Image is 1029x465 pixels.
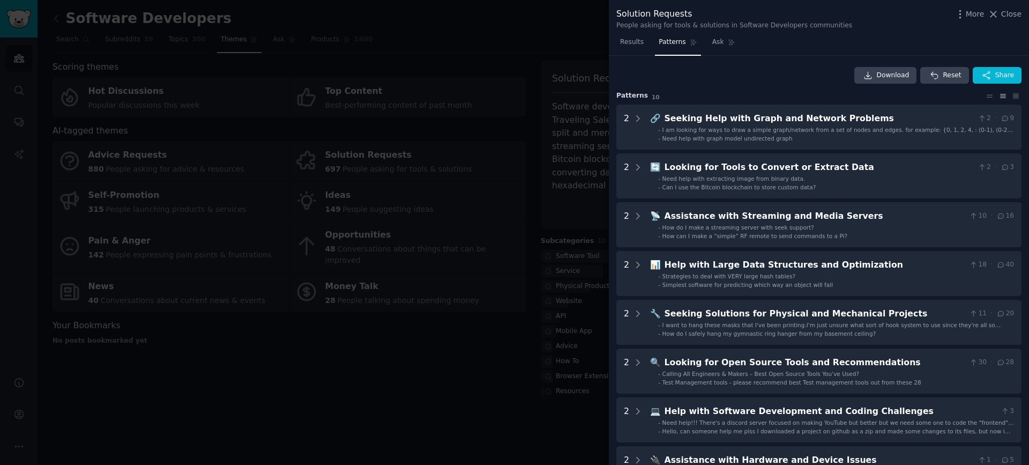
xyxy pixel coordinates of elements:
span: 30 [969,358,987,367]
span: How do I safely hang my gymnastic ring hanger from my basement ceiling? [662,330,876,337]
div: 2 [624,405,629,435]
span: · [995,114,997,123]
span: 40 [996,260,1014,270]
div: - [658,126,660,134]
span: 5 [1001,455,1014,465]
div: 2 [624,259,629,289]
span: How can I make a “simple” RF remote to send commands to a Pi? [662,233,847,239]
div: 2 [624,112,629,142]
span: 🔧 [650,308,661,319]
span: Need help with extracting image from binary data. [662,175,806,182]
div: - [658,272,660,280]
span: Calling All Engineers & Makers – Best Open Source Tools You've Used? [662,371,859,377]
span: · [995,163,997,172]
span: Test Management tools - please recommend best Test management tools out from these 28 [662,379,921,386]
div: 2 [624,356,629,386]
span: 📊 [650,260,661,270]
div: Looking for Open Source Tools and Recommendations [665,356,965,370]
span: I am looking for ways to draw a simple graph/network from a set of nodes and edges. for example: ... [662,127,1013,141]
div: - [658,281,660,289]
span: Simplest software for predicting which way an object will fall [662,282,833,288]
div: People asking for tools & solutions in Software Developers communities [616,21,852,31]
span: 10 [969,211,987,221]
span: Reset [943,71,961,80]
div: Assistance with Streaming and Media Servers [665,210,965,223]
button: More [955,9,985,20]
div: - [658,419,660,426]
div: 2 [624,307,629,337]
span: Need help with graph model undirected graph [662,135,793,142]
span: 🔍 [650,357,661,367]
span: 2 [978,114,991,123]
a: Patterns [655,34,700,56]
span: Ask [712,38,724,47]
div: - [658,427,660,435]
div: Seeking Solutions for Physical and Mechanical Projects [665,307,965,321]
span: Strategies to deal with VERY large hash tables? [662,273,796,279]
span: 10 [652,94,660,100]
span: · [990,309,993,319]
span: 1 [978,455,991,465]
span: I want to hang these masks that I've been printing.I'm just unsure what sort of hook system to us... [662,322,1001,336]
span: Hello, can someone help me plss I downloaded a project on github as a zip and made some changes t... [662,428,1011,442]
div: Looking for Tools to Convert or Extract Data [665,161,974,174]
div: - [658,370,660,378]
div: Help with Large Data Structures and Optimization [665,259,965,272]
div: - [658,175,660,182]
span: 28 [996,358,1014,367]
div: 2 [624,210,629,240]
div: - [658,379,660,386]
div: Seeking Help with Graph and Network Problems [665,112,974,126]
span: 11 [969,309,987,319]
span: Results [620,38,644,47]
span: Can I use the Bitcoin blockchain to store custom data? [662,184,816,190]
span: Share [995,71,1014,80]
div: - [658,183,660,191]
span: 9 [1001,114,1014,123]
span: 🔗 [650,113,661,123]
a: Ask [709,34,739,56]
span: · [990,211,993,221]
div: Solution Requests [616,8,852,21]
div: Help with Software Development and Coding Challenges [665,405,997,418]
span: 20 [996,309,1014,319]
span: Download [877,71,909,80]
span: Need help!!! There's a discord server focused on making YouTube but better but we need some one t... [662,419,1014,441]
span: Close [1001,9,1021,20]
span: 3 [1001,163,1014,172]
span: How do I make a streaming server with seek support? [662,224,814,231]
a: Results [616,34,647,56]
span: Pattern s [616,91,648,101]
span: 📡 [650,211,661,221]
button: Reset [920,67,968,84]
a: Download [854,67,917,84]
span: 🔌 [650,455,661,465]
button: Close [988,9,1021,20]
div: 2 [624,161,629,191]
span: 2 [978,163,991,172]
div: - [658,321,660,329]
span: · [990,260,993,270]
span: Patterns [659,38,685,47]
span: 💻 [650,406,661,416]
div: - [658,232,660,240]
span: 18 [969,260,987,270]
div: - [658,135,660,142]
span: More [966,9,985,20]
span: 16 [996,211,1014,221]
span: 🔄 [650,162,661,172]
span: 3 [1001,407,1014,416]
div: - [658,224,660,231]
div: - [658,330,660,337]
button: Share [973,67,1021,84]
span: · [990,358,993,367]
span: · [995,455,997,465]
